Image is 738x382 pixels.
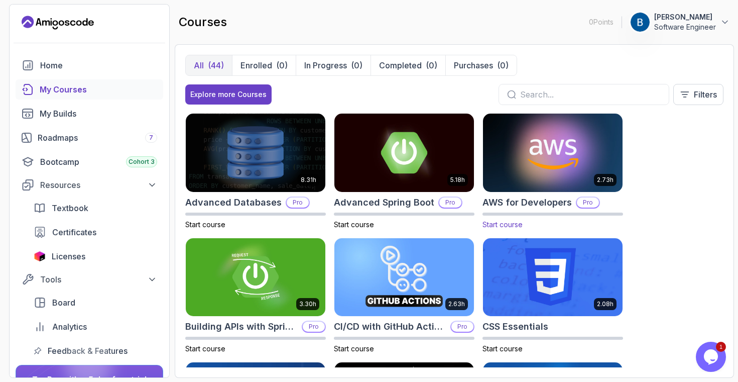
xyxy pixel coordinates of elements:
[240,59,272,71] p: Enrolled
[28,293,163,313] a: board
[16,176,163,194] button: Resources
[448,300,465,308] p: 2.63h
[28,198,163,218] a: textbook
[28,222,163,242] a: certificates
[185,344,225,353] span: Start course
[28,341,163,361] a: feedback
[426,59,437,71] div: (0)
[439,198,461,208] p: Pro
[334,320,446,334] h2: CI/CD with GitHub Actions
[334,114,474,192] img: Advanced Spring Boot card
[38,132,157,144] div: Roadmaps
[304,59,347,71] p: In Progress
[351,59,362,71] div: (0)
[185,84,272,105] button: Explore more Courses
[482,196,572,210] h2: AWS for Developers
[40,108,157,120] div: My Builds
[520,88,661,101] input: Search...
[179,14,227,30] h2: courses
[185,196,282,210] h2: Advanced Databases
[334,220,374,229] span: Start course
[28,317,163,337] a: analytics
[186,114,325,192] img: Advanced Databases card
[40,273,157,285] div: Tools
[497,59,509,71] div: (0)
[597,300,613,308] p: 2.08h
[482,344,523,353] span: Start course
[208,59,224,71] div: (44)
[16,270,163,289] button: Tools
[371,55,445,75] button: Completed(0)
[16,79,163,100] a: courses
[482,220,523,229] span: Start course
[28,246,163,266] a: licenses
[454,59,493,71] p: Purchases
[40,83,157,95] div: My Courses
[52,226,96,238] span: Certificates
[630,12,730,32] button: user profile image[PERSON_NAME]Software Engineer
[22,15,94,31] a: Landing page
[287,198,309,208] p: Pro
[190,89,267,100] div: Explore more Courses
[482,320,548,334] h2: CSS Essentials
[301,176,316,184] p: 8.31h
[52,297,75,309] span: Board
[379,59,422,71] p: Completed
[40,59,157,71] div: Home
[696,342,728,372] iframe: chat widget
[48,345,128,357] span: Feedback & Features
[129,158,155,166] span: Cohort 3
[186,55,232,75] button: All(44)
[40,156,157,168] div: Bootcamp
[597,176,613,184] p: 2.73h
[185,220,225,229] span: Start course
[16,104,163,124] a: builds
[445,55,517,75] button: Purchases(0)
[52,321,87,333] span: Analytics
[334,344,374,353] span: Start course
[149,134,153,142] span: 7
[451,322,473,332] p: Pro
[631,13,650,32] img: user profile image
[673,84,723,105] button: Filters
[334,238,474,317] img: CI/CD with GitHub Actions card
[16,128,163,148] a: roadmaps
[450,176,465,184] p: 5.18h
[232,55,296,75] button: Enrolled(0)
[577,198,599,208] p: Pro
[16,152,163,172] a: bootcamp
[185,320,298,334] h2: Building APIs with Spring Boot
[299,300,316,308] p: 3.30h
[483,238,623,317] img: CSS Essentials card
[52,202,88,214] span: Textbook
[479,112,626,194] img: AWS for Developers card
[694,88,717,101] p: Filters
[334,196,434,210] h2: Advanced Spring Boot
[296,55,371,75] button: In Progress(0)
[34,251,46,261] img: jetbrains icon
[52,250,85,262] span: Licenses
[276,59,288,71] div: (0)
[40,179,157,191] div: Resources
[16,55,163,75] a: home
[194,59,204,71] p: All
[303,322,325,332] p: Pro
[186,238,325,317] img: Building APIs with Spring Boot card
[654,22,716,32] p: Software Engineer
[589,17,613,27] p: 0 Points
[654,12,716,22] p: [PERSON_NAME]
